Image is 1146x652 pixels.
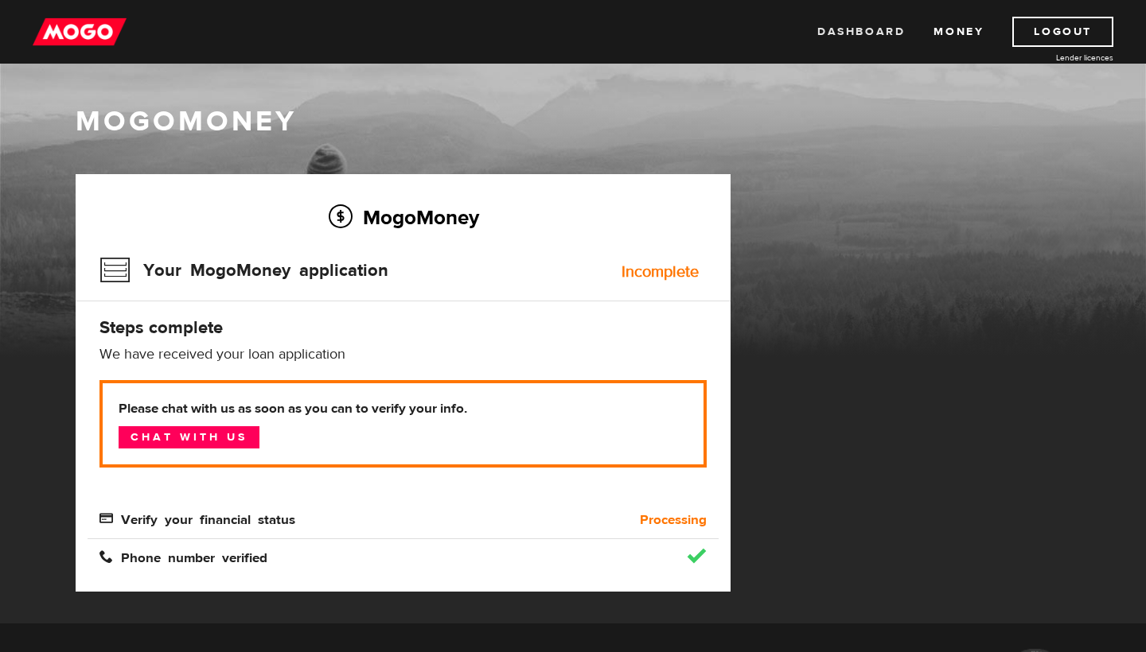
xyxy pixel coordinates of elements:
span: Verify your financial status [99,511,295,525]
iframe: LiveChat chat widget [828,282,1146,652]
a: Lender licences [994,52,1113,64]
h2: MogoMoney [99,200,707,234]
a: Dashboard [817,17,905,47]
div: Incomplete [622,264,699,280]
a: Money [934,17,984,47]
span: Phone number verified [99,549,267,563]
b: Processing [640,510,707,530]
p: We have received your loan application [99,345,707,364]
h4: Steps complete [99,316,707,339]
h3: Your MogoMoney application [99,250,388,291]
img: mogo_logo-11ee424be714fa7cbb0f0f49df9e16ec.png [33,17,127,47]
h1: MogoMoney [76,105,1070,138]
a: Chat with us [119,426,259,448]
a: Logout [1012,17,1113,47]
b: Please chat with us as soon as you can to verify your info. [119,399,688,418]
